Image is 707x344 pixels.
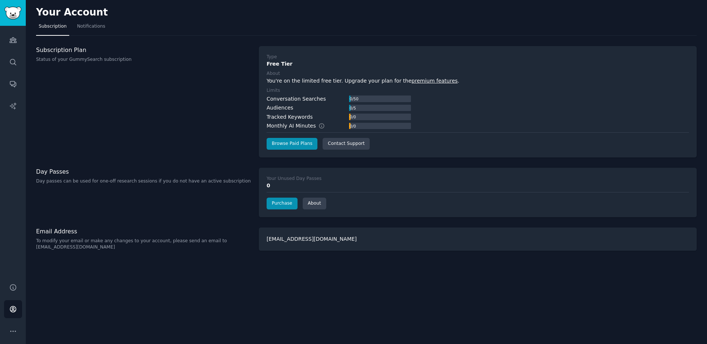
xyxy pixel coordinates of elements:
[36,178,251,185] p: Day passes can be used for one-off research sessions if you do not have an active subscription
[267,113,313,121] div: Tracked Keywords
[303,198,326,209] a: About
[4,7,21,20] img: GummySearch logo
[267,138,317,150] a: Browse Paid Plans
[412,78,458,84] a: premium features
[39,23,67,30] span: Subscription
[349,114,356,120] div: 0 / 0
[267,104,293,112] div: Audiences
[77,23,105,30] span: Notifications
[36,46,251,54] h3: Subscription Plan
[36,56,251,63] p: Status of your GummySearch subscription
[267,176,321,182] div: Your Unused Day Passes
[267,95,326,103] div: Conversation Searches
[267,77,689,85] div: You're on the limited free tier. Upgrade your plan for the .
[267,198,298,209] a: Purchase
[267,122,333,130] div: Monthly AI Minutes
[36,238,251,251] p: To modify your email or make any changes to your account, please send an email to [EMAIL_ADDRESS]...
[74,21,108,36] a: Notifications
[36,7,108,18] h2: Your Account
[349,105,356,111] div: 0 / 5
[267,87,280,94] div: Limits
[267,60,689,68] div: Free Tier
[36,227,251,235] h3: Email Address
[349,95,359,102] div: 0 / 50
[36,21,69,36] a: Subscription
[323,138,370,150] a: Contact Support
[267,54,277,60] div: Type
[267,182,689,190] div: 0
[259,227,697,251] div: [EMAIL_ADDRESS][DOMAIN_NAME]
[267,70,280,77] div: About
[349,123,356,129] div: 0 / 0
[36,168,251,176] h3: Day Passes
